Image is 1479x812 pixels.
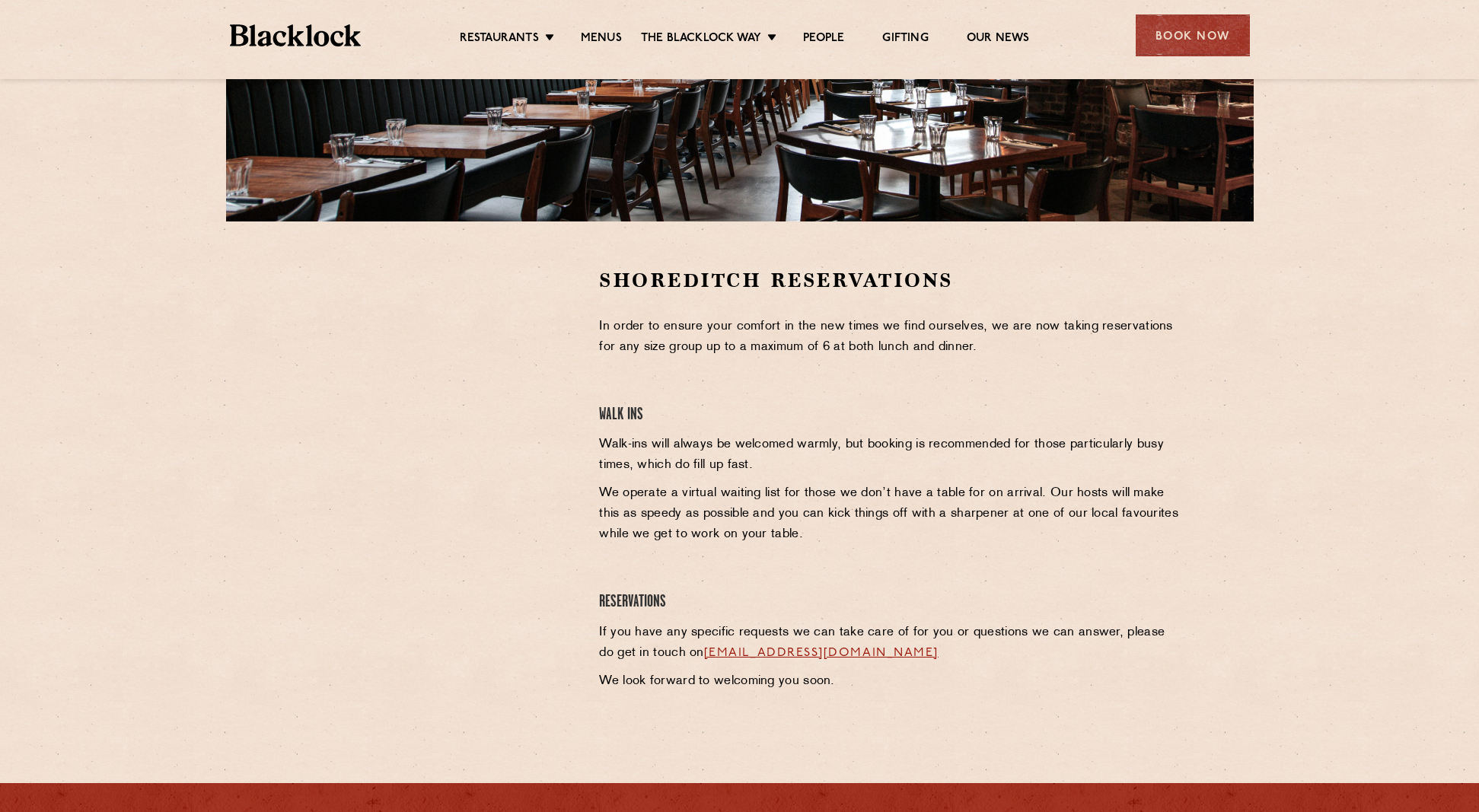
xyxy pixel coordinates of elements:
[599,317,1183,358] p: In order to ensure your comfort in the new times we find ourselves, we are now taking reservation...
[599,483,1183,545] p: We operate a virtual waiting list for those we don’t have a table for on arrival. Our hosts will ...
[599,592,1183,613] h4: Reservations
[599,671,1183,692] p: We look forward to welcoming you soon.
[704,647,939,659] a: [EMAIL_ADDRESS][DOMAIN_NAME]
[803,31,844,48] a: People
[599,435,1183,476] p: Walk-ins will always be welcomed warmly, but booking is recommended for those particularly busy t...
[967,31,1030,48] a: Our News
[599,405,1183,425] h4: Walk Ins
[351,267,521,496] iframe: OpenTable make booking widget
[599,267,1183,294] h2: Shoreditch Reservations
[882,31,928,48] a: Gifting
[641,31,761,48] a: The Blacklock Way
[599,623,1183,664] p: If you have any specific requests we can take care of for you or questions we can answer, please ...
[581,31,622,48] a: Menus
[230,24,362,46] img: BL_Textured_Logo-footer-cropped.svg
[1136,14,1250,56] div: Book Now
[460,31,539,48] a: Restaurants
